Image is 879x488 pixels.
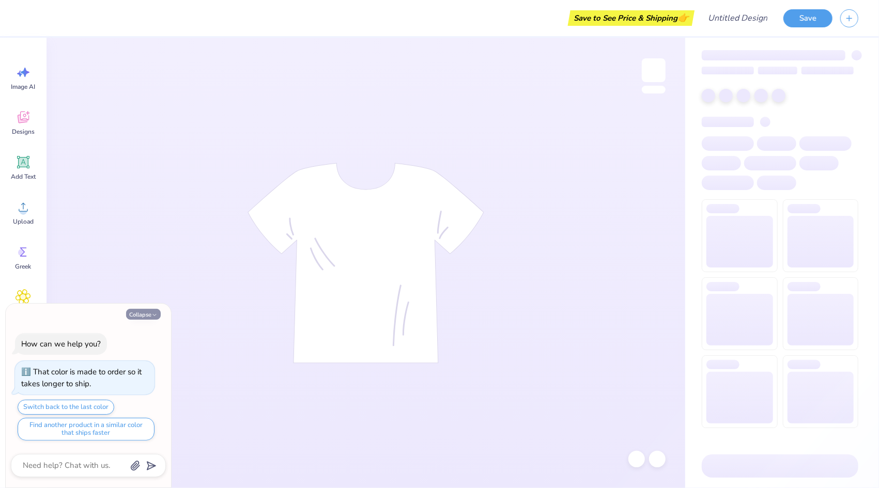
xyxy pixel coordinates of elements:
[18,418,155,440] button: Find another product in a similar color that ships faster
[677,11,689,24] span: 👉
[11,83,36,91] span: Image AI
[18,400,114,415] button: Switch back to the last color
[13,217,34,226] span: Upload
[12,128,35,136] span: Designs
[700,8,776,28] input: Untitled Design
[248,163,484,364] img: tee-skeleton.svg
[570,10,692,26] div: Save to See Price & Shipping
[783,9,832,27] button: Save
[21,367,142,389] div: That color is made to order so it takes longer to ship.
[11,172,36,181] span: Add Text
[21,339,101,349] div: How can we help you?
[126,309,161,320] button: Collapse
[16,262,32,271] span: Greek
